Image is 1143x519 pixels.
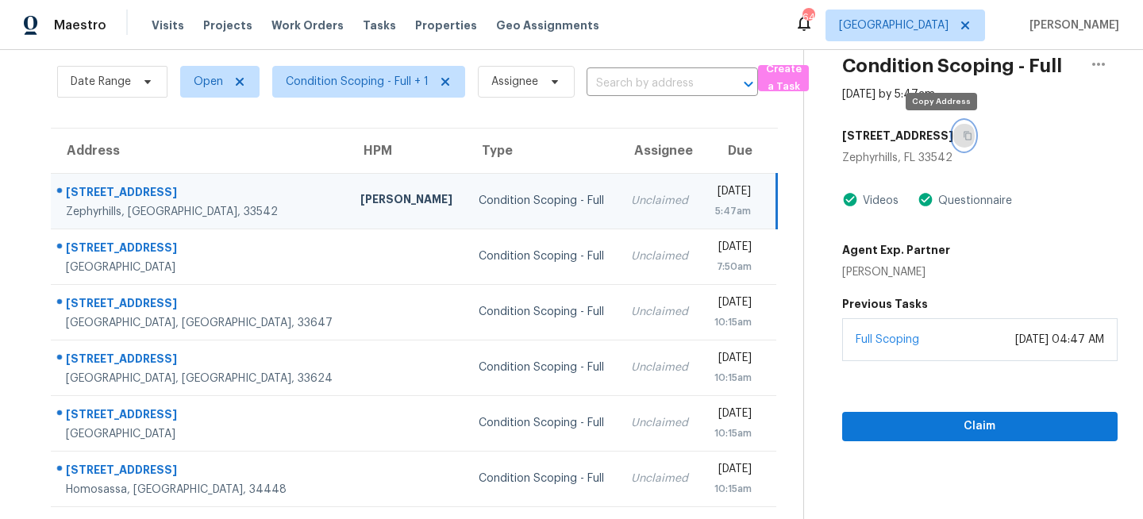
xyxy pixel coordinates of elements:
th: Address [51,129,348,173]
div: [DATE] [714,350,752,370]
span: [PERSON_NAME] [1023,17,1119,33]
div: [GEOGRAPHIC_DATA] [66,426,335,442]
div: [GEOGRAPHIC_DATA], [GEOGRAPHIC_DATA], 33624 [66,371,335,386]
span: Maestro [54,17,106,33]
span: Assignee [491,74,538,90]
div: [DATE] [714,294,752,314]
div: [DATE] 04:47 AM [1015,332,1104,348]
a: Full Scoping [856,334,919,345]
div: [STREET_ADDRESS] [66,240,335,259]
div: [STREET_ADDRESS] [66,462,335,482]
span: Claim [855,417,1105,436]
div: 64 [802,10,814,25]
div: Homosassa, [GEOGRAPHIC_DATA], 34448 [66,482,335,498]
div: [STREET_ADDRESS] [66,295,335,315]
h2: Condition Scoping - Full [842,58,1062,74]
img: Artifact Present Icon [918,191,933,208]
div: Condition Scoping - Full [479,471,606,486]
h5: Previous Tasks [842,296,1118,312]
th: HPM [348,129,466,173]
div: Unclaimed [631,471,689,486]
div: [PERSON_NAME] [360,191,453,211]
span: Projects [203,17,252,33]
span: Visits [152,17,184,33]
div: [DATE] by 5:47am [842,86,935,102]
button: Open [737,73,760,95]
div: [GEOGRAPHIC_DATA] [66,259,335,275]
div: Unclaimed [631,359,689,375]
button: Claim [842,412,1118,441]
div: Unclaimed [631,248,689,264]
div: Condition Scoping - Full [479,193,606,209]
div: [DATE] [714,406,752,425]
span: [GEOGRAPHIC_DATA] [839,17,949,33]
div: [DATE] [714,183,750,203]
div: Zephyrhills, [GEOGRAPHIC_DATA], 33542 [66,204,335,220]
h5: Agent Exp. Partner [842,242,950,258]
input: Search by address [587,71,714,96]
div: Questionnaire [933,193,1012,209]
div: [DATE] [714,461,752,481]
span: Properties [415,17,477,33]
div: Videos [858,193,899,209]
th: Due [701,129,776,173]
div: Unclaimed [631,415,689,431]
div: Condition Scoping - Full [479,304,606,320]
div: Condition Scoping - Full [479,248,606,264]
div: Condition Scoping - Full [479,415,606,431]
div: [STREET_ADDRESS] [66,406,335,426]
div: [STREET_ADDRESS] [66,351,335,371]
span: Condition Scoping - Full + 1 [286,74,429,90]
div: 10:15am [714,314,752,330]
h5: [STREET_ADDRESS] [842,128,953,144]
img: Artifact Present Icon [842,191,858,208]
span: Create a Task [766,60,801,97]
div: Unclaimed [631,304,689,320]
div: 5:47am [714,203,750,219]
div: Condition Scoping - Full [479,359,606,375]
div: [GEOGRAPHIC_DATA], [GEOGRAPHIC_DATA], 33647 [66,315,335,331]
div: 10:15am [714,425,752,441]
div: 10:15am [714,481,752,497]
span: Date Range [71,74,131,90]
div: Unclaimed [631,193,689,209]
span: Tasks [363,20,396,31]
span: Work Orders [271,17,344,33]
th: Assignee [618,129,702,173]
button: Create a Task [758,65,809,91]
div: 10:15am [714,370,752,386]
span: Geo Assignments [496,17,599,33]
div: 7:50am [714,259,752,275]
th: Type [466,129,618,173]
div: [PERSON_NAME] [842,264,950,280]
div: [DATE] [714,239,752,259]
span: Open [194,74,223,90]
div: [STREET_ADDRESS] [66,184,335,204]
div: Zephyrhills, FL 33542 [842,150,1118,166]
